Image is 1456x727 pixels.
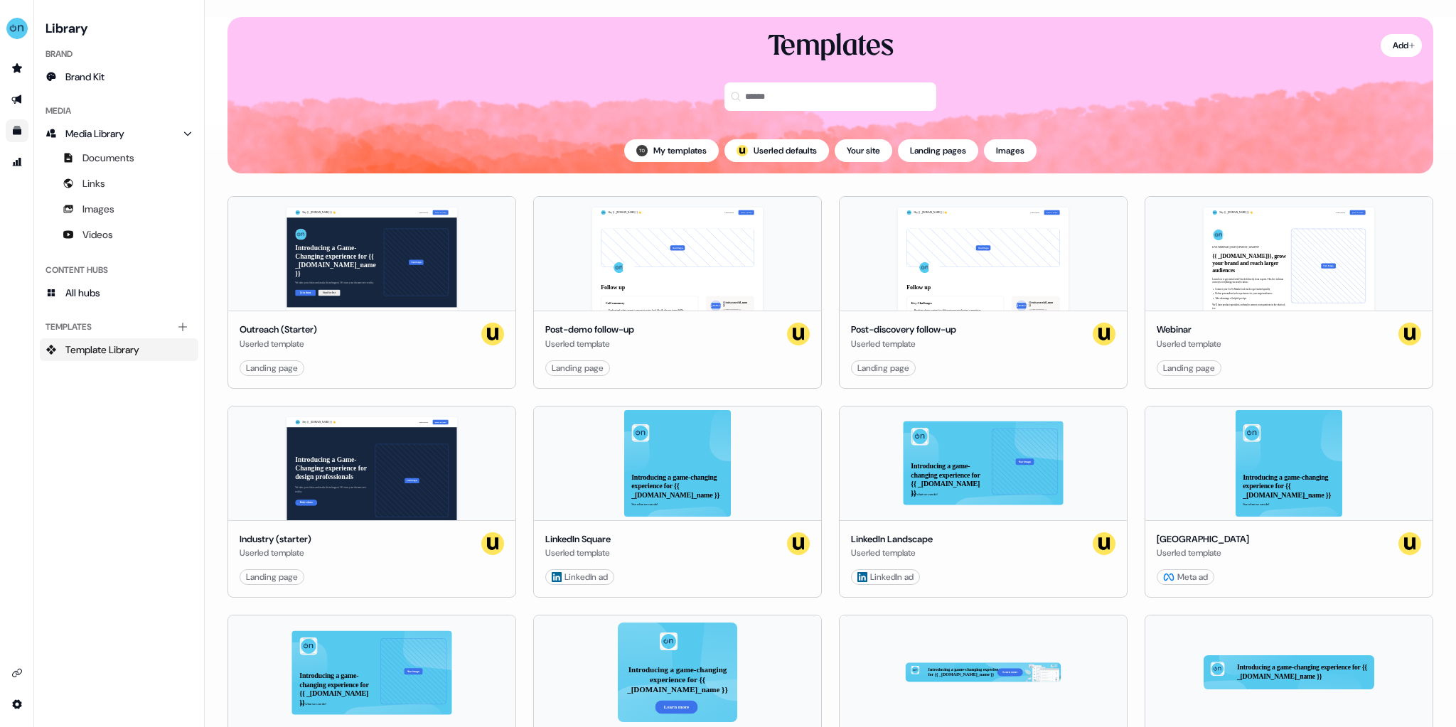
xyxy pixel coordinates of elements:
[6,57,28,80] a: Go to prospects
[82,176,105,190] span: Links
[82,202,114,216] span: Images
[624,139,719,162] button: My templates
[65,286,100,300] span: All hubs
[240,546,311,560] div: Userled template
[1093,532,1115,555] img: userled logo
[1145,196,1433,389] button: Hey {{ _[DOMAIN_NAME] }} 👋Learn moreBook a demoLIVE WEBINAR | [DATE] 1PM EST | 10AM PST{{ _[DOMAI...
[6,88,28,111] a: Go to outbound experience
[545,337,634,351] div: Userled template
[65,343,139,357] span: Template Library
[533,196,822,389] button: Hey {{ _[DOMAIN_NAME] }} 👋Learn moreBook a demoYour imageFollow upCall summary Understand what cu...
[1398,323,1421,345] img: userled logo
[40,259,198,281] div: Content Hubs
[1398,532,1421,555] img: userled logo
[65,126,124,141] span: Media Library
[6,151,28,173] a: Go to attribution
[1157,323,1221,337] div: Webinar
[40,223,198,246] a: Videos
[737,145,748,156] div: ;
[545,546,611,560] div: Userled template
[545,323,634,337] div: Post-demo follow-up
[724,139,829,162] button: userled logo;Userled defaults
[240,337,317,351] div: Userled template
[40,281,198,304] a: All hubs
[851,323,956,337] div: Post-discovery follow-up
[851,337,956,351] div: Userled template
[857,570,914,584] div: LinkedIn ad
[737,145,748,156] img: userled logo
[240,323,317,337] div: Outreach (Starter)
[246,361,298,375] div: Landing page
[40,198,198,220] a: Images
[768,28,894,65] div: Templates
[552,570,608,584] div: LinkedIn ad
[1381,34,1422,57] button: Add
[636,145,648,156] img: TestAccount
[1157,337,1221,351] div: Userled template
[552,361,604,375] div: Landing page
[40,146,198,169] a: Documents
[1163,570,1208,584] div: Meta ad
[481,323,504,345] img: userled logo
[40,316,198,338] div: Templates
[65,70,105,84] span: Brand Kit
[40,65,198,88] a: Brand Kit
[835,139,892,162] button: Your site
[851,546,933,560] div: Userled template
[1145,406,1433,598] button: Introducing a game-changing experience for {{ _[DOMAIN_NAME]_name }}See what we can do![GEOGRAPHI...
[851,532,933,546] div: LinkedIn Landscape
[227,196,516,389] button: Hey {{ _[DOMAIN_NAME] }} 👋Learn moreBook a demoIntroducing a Game-Changing experience for {{ _[DO...
[1157,546,1249,560] div: Userled template
[240,532,311,546] div: Industry (starter)
[857,361,909,375] div: Landing page
[787,323,810,345] img: userled logo
[839,406,1128,598] button: Introducing a game-changing experience for {{ _[DOMAIN_NAME] }}See what we can do!Your imageLinke...
[40,43,198,65] div: Brand
[82,227,113,242] span: Videos
[1163,361,1215,375] div: Landing page
[6,693,28,716] a: Go to integrations
[6,662,28,684] a: Go to integrations
[984,139,1037,162] button: Images
[82,151,134,165] span: Documents
[898,139,978,162] button: Landing pages
[246,570,298,584] div: Landing page
[533,406,822,598] button: Introducing a game-changing experience for {{ _[DOMAIN_NAME]_name }}See what we can do!LinkedIn S...
[787,532,810,555] img: userled logo
[1093,323,1115,345] img: userled logo
[481,532,504,555] img: userled logo
[839,196,1128,389] button: Hey {{ _[DOMAIN_NAME] }} 👋Learn moreBook a demoYour imageFollow upKey Challenges Breaking down co...
[40,17,198,37] h3: Library
[40,122,198,145] a: Media Library
[227,406,516,598] button: Hey {{ _[DOMAIN_NAME] }} 👋Learn moreBook a demoIntroducing a Game-Changing experience for design ...
[40,99,198,122] div: Media
[40,172,198,195] a: Links
[6,119,28,142] a: Go to templates
[40,338,198,361] a: Template Library
[1157,532,1249,546] div: [GEOGRAPHIC_DATA]
[545,532,611,546] div: LinkedIn Square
